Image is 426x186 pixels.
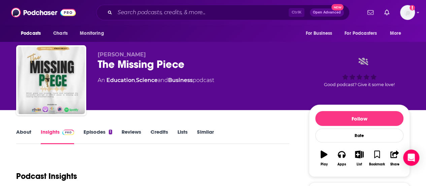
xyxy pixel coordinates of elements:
[368,146,386,170] button: Bookmark
[16,171,77,181] h1: Podcast Insights
[16,27,50,40] button: open menu
[115,7,289,18] input: Search podcasts, credits, & more...
[400,5,415,20] span: Logged in as psamuelson01
[135,77,136,83] span: ,
[11,6,76,19] img: Podchaser - Follow, Share and Rate Podcasts
[310,8,344,17] button: Open AdvancedNew
[351,146,368,170] button: List
[386,146,403,170] button: Share
[158,77,168,83] span: and
[16,129,31,144] a: About
[390,29,401,38] span: More
[136,77,158,83] a: Science
[96,5,350,20] div: Search podcasts, credits, & more...
[98,76,214,84] div: An podcast
[390,162,399,166] div: Share
[109,130,112,134] div: 1
[400,5,415,20] button: Show profile menu
[151,129,168,144] a: Credits
[289,8,304,17] span: Ctrl K
[168,77,193,83] a: Business
[98,51,146,58] span: [PERSON_NAME]
[333,146,350,170] button: Apps
[382,7,392,18] a: Show notifications dropdown
[357,162,362,166] div: List
[331,4,343,10] span: New
[21,29,41,38] span: Podcasts
[313,11,341,14] span: Open Advanced
[106,77,135,83] a: Education
[122,129,141,144] a: Reviews
[62,130,74,135] img: Podchaser Pro
[75,27,112,40] button: open menu
[337,162,346,166] div: Apps
[315,129,403,142] div: Rate
[315,146,333,170] button: Play
[403,150,419,166] div: Open Intercom Messenger
[197,129,214,144] a: Similar
[177,129,188,144] a: Lists
[324,82,395,87] span: Good podcast? Give it some love!
[84,129,112,144] a: Episodes1
[301,27,340,40] button: open menu
[385,27,410,40] button: open menu
[305,29,332,38] span: For Business
[315,111,403,126] button: Follow
[49,27,72,40] a: Charts
[53,29,68,38] span: Charts
[340,27,387,40] button: open menu
[345,29,377,38] span: For Podcasters
[365,7,376,18] a: Show notifications dropdown
[309,51,410,93] div: Good podcast? Give it some love!
[409,5,415,10] svg: Add a profile image
[41,129,74,144] a: InsightsPodchaser Pro
[400,5,415,20] img: User Profile
[321,162,328,166] div: Play
[80,29,104,38] span: Monitoring
[369,162,385,166] div: Bookmark
[18,47,85,114] img: The Missing Piece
